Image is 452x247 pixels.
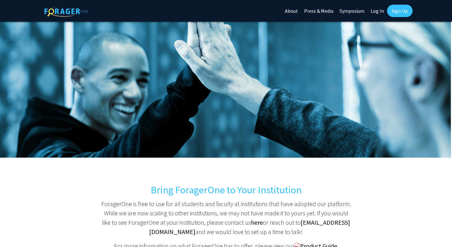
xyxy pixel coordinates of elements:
a: here [251,218,263,226]
a: [EMAIL_ADDRESS][DOMAIN_NAME] [149,218,350,236]
iframe: Chat [5,219,26,242]
img: ForagerOne Logo [44,6,88,17]
p: ForagerOne is free to use for all students and faculty at institutions that have adopted our plat... [101,199,351,236]
a: Sign Up [387,5,413,17]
